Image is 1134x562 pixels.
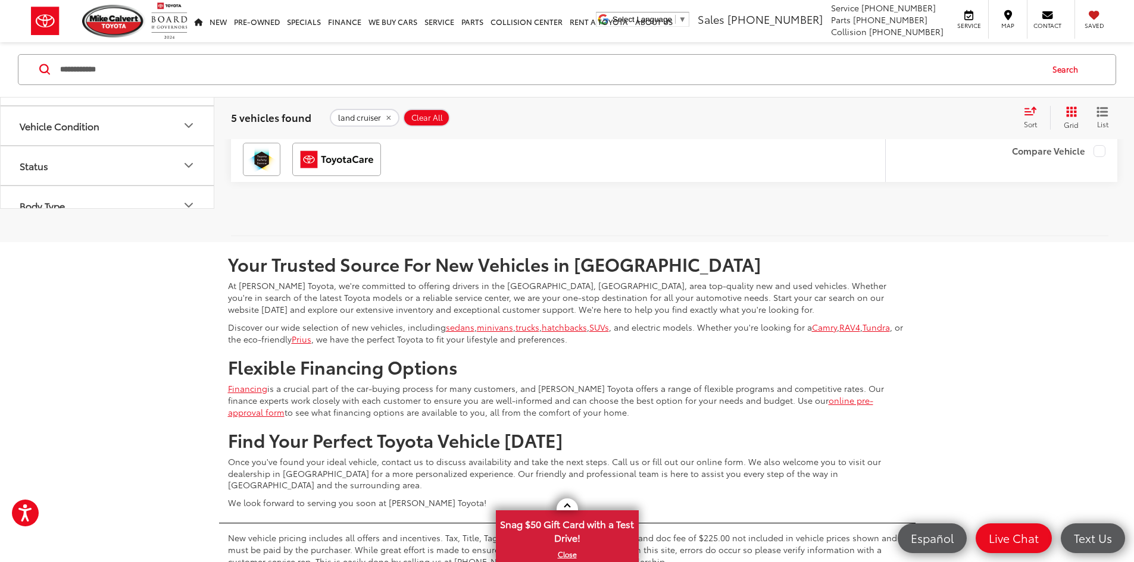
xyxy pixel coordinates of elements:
a: hatchbacks [542,321,587,333]
span: Snag $50 Gift Card with a Test Drive! [497,511,638,548]
p: Discover our wide selection of new vehicles, including , , , , , and electric models. Whether you... [228,321,907,345]
span: 5 vehicles found [231,110,311,124]
p: is a crucial part of the car-buying process for many customers, and [PERSON_NAME] Toyota offers a... [228,382,907,418]
button: StatusStatus [1,146,215,185]
span: Sales [698,11,724,27]
a: Camry [812,321,837,333]
a: Prius [292,333,311,345]
span: Service [955,21,982,30]
span: List [1096,119,1108,129]
span: [PHONE_NUMBER] [869,26,944,37]
img: Toyota Safety Sense Mike Calvert Toyota Houston TX [245,145,278,174]
span: [PHONE_NUMBER] [853,14,927,26]
a: SUVs [589,321,609,333]
input: Search by Make, Model, or Keyword [59,55,1041,84]
span: land cruiser [338,113,381,123]
button: Body TypeBody Type [1,186,215,225]
img: ToyotaCare Mike Calvert Toyota Houston TX [295,145,379,174]
button: Grid View [1050,106,1088,130]
a: RAV4 [839,321,860,333]
div: Status [20,160,48,171]
span: Service [831,2,859,14]
span: Collision [831,26,867,37]
span: Map [995,21,1021,30]
div: Vehicle Condition [20,120,99,131]
button: Vehicle ConditionVehicle Condition [1,106,215,145]
span: ▼ [679,15,686,24]
div: Body Type [20,200,65,211]
button: List View [1088,106,1117,130]
span: Español [905,530,960,545]
h2: Flexible Financing Options [228,357,907,376]
a: Financing [228,382,267,394]
p: At [PERSON_NAME] Toyota, we're committed to offering drivers in the [GEOGRAPHIC_DATA], [GEOGRAPHI... [228,280,907,315]
a: trucks [516,321,539,333]
p: Once you've found your ideal vehicle, contact us to discuss availability and take the next steps.... [228,456,907,491]
span: Parts [831,14,851,26]
a: Live Chat [976,523,1052,553]
a: Español [898,523,967,553]
h2: Find Your Perfect Toyota Vehicle [DATE] [228,430,907,450]
span: Clear All [411,113,443,123]
span: Contact [1033,21,1061,30]
span: Sort [1024,119,1037,129]
p: We look forward to serving you soon at [PERSON_NAME] Toyota! [228,497,907,508]
a: Tundra [863,321,890,333]
span: Saved [1081,21,1107,30]
button: Select sort value [1018,106,1050,130]
button: Clear All [403,109,450,127]
span: [PHONE_NUMBER] [727,11,823,27]
span: Live Chat [983,530,1045,545]
a: online pre-approval form [228,394,873,418]
a: sedans [446,321,474,333]
div: Vehicle Condition [182,118,196,133]
div: Status [182,158,196,172]
a: minivans [477,321,513,333]
h2: Your Trusted Source For New Vehicles in [GEOGRAPHIC_DATA] [228,254,907,274]
label: Compare Vehicle [1012,145,1105,157]
button: Search [1041,55,1095,84]
img: Mike Calvert Toyota [82,5,145,37]
span: Grid [1064,120,1079,130]
button: remove land%20cruiser [330,109,399,127]
a: Text Us [1061,523,1125,553]
div: Body Type [182,198,196,212]
span: Text Us [1068,530,1118,545]
span: [PHONE_NUMBER] [861,2,936,14]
